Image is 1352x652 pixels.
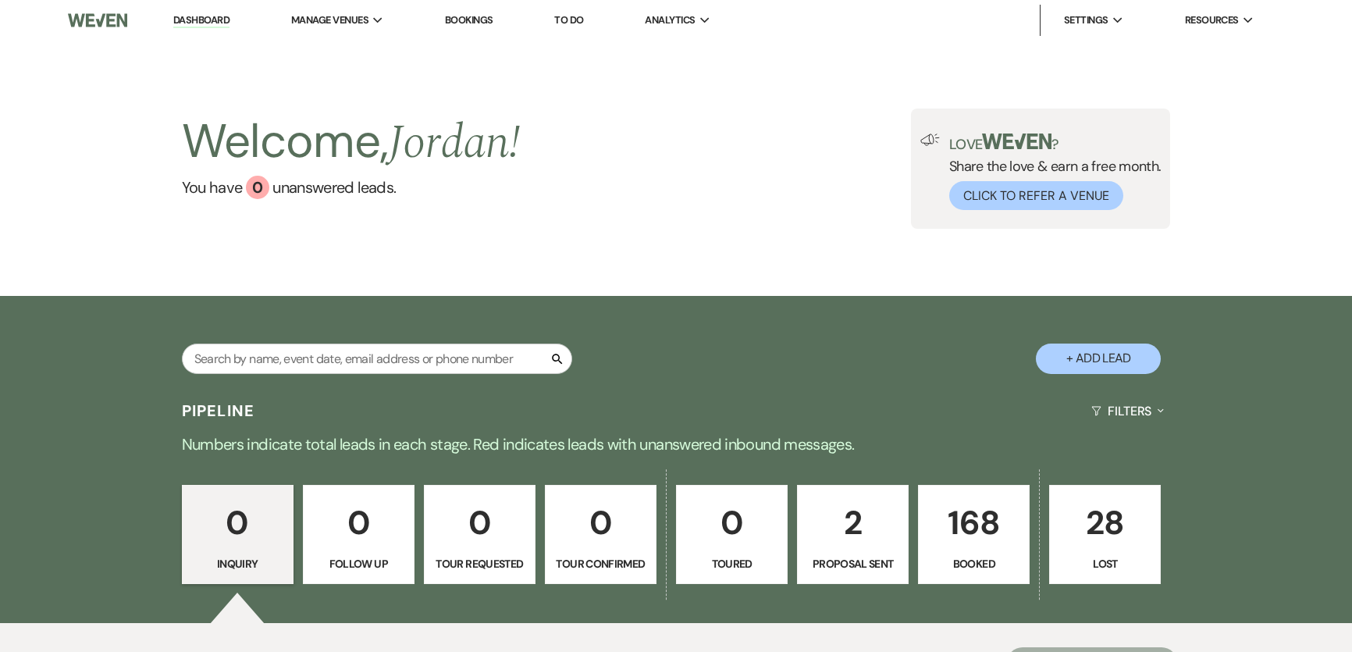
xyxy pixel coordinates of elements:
[949,134,1162,151] p: Love ?
[388,107,520,179] span: Jordan !
[192,555,283,572] p: Inquiry
[555,497,646,549] p: 0
[928,555,1019,572] p: Booked
[182,400,255,422] h3: Pipeline
[291,12,368,28] span: Manage Venues
[686,497,777,549] p: 0
[68,4,127,37] img: Weven Logo
[173,13,229,28] a: Dashboard
[1185,12,1239,28] span: Resources
[554,13,583,27] a: To Do
[982,134,1051,149] img: weven-logo-green.svg
[182,109,520,176] h2: Welcome,
[182,344,572,374] input: Search by name, event date, email address or phone number
[246,176,269,199] div: 0
[645,12,695,28] span: Analytics
[1036,344,1161,374] button: + Add Lead
[928,497,1019,549] p: 168
[192,497,283,549] p: 0
[1059,555,1151,572] p: Lost
[807,555,898,572] p: Proposal Sent
[303,485,414,585] a: 0Follow Up
[182,176,520,199] a: You have 0 unanswered leads.
[424,485,535,585] a: 0Tour Requested
[1064,12,1108,28] span: Settings
[182,485,294,585] a: 0Inquiry
[114,432,1238,457] p: Numbers indicate total leads in each stage. Red indicates leads with unanswered inbound messages.
[313,555,404,572] p: Follow Up
[545,485,656,585] a: 0Tour Confirmed
[434,497,525,549] p: 0
[949,181,1123,210] button: Click to Refer a Venue
[686,555,777,572] p: Toured
[313,497,404,549] p: 0
[434,555,525,572] p: Tour Requested
[1049,485,1161,585] a: 28Lost
[807,497,898,549] p: 2
[445,13,493,27] a: Bookings
[918,485,1030,585] a: 168Booked
[1059,497,1151,549] p: 28
[555,555,646,572] p: Tour Confirmed
[1085,390,1170,432] button: Filters
[940,134,1162,210] div: Share the love & earn a free month.
[920,134,940,146] img: loud-speaker-illustration.svg
[797,485,909,585] a: 2Proposal Sent
[676,485,788,585] a: 0Toured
